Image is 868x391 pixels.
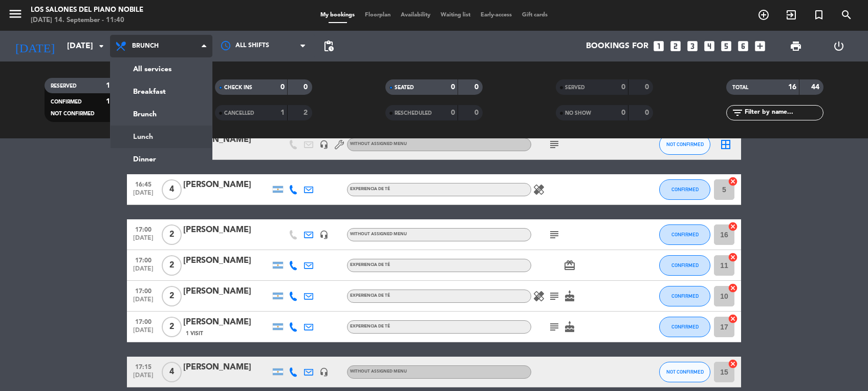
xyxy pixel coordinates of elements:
span: Without assigned menu [350,232,407,236]
button: CONFIRMED [659,317,710,337]
span: [DATE] [131,190,156,201]
span: EXPERIENCIA DE TÉ [350,324,390,328]
i: cancel [728,359,738,369]
i: add_box [753,39,767,53]
span: 17:00 [131,315,156,327]
div: [PERSON_NAME] [183,285,270,298]
i: cancel [728,221,738,232]
i: looks_one [652,39,665,53]
span: Gift cards [517,12,553,18]
button: NOT CONFIRMED [659,362,710,382]
div: Los Salones del Piano Nobile [31,5,143,15]
span: 4 [162,362,182,382]
span: 2 [162,286,182,306]
span: Floorplan [360,12,396,18]
i: power_settings_new [833,40,845,52]
strong: 0 [621,84,625,91]
span: My bookings [315,12,360,18]
div: [DATE] 14. September - 11:40 [31,15,143,26]
span: CHECK INS [224,85,252,90]
span: EXPERIENCIA DE TÉ [350,294,390,298]
span: SEATED [395,85,414,90]
strong: 16 [106,82,114,89]
i: subject [548,321,560,333]
button: CONFIRMED [659,286,710,306]
i: cancel [728,283,738,293]
i: subject [548,229,560,241]
i: looks_two [669,39,682,53]
span: print [790,40,802,52]
span: CONFIRMED [671,293,699,299]
strong: 44 [811,84,821,91]
i: healing [533,290,545,302]
span: Bookings for [586,42,648,51]
i: looks_6 [736,39,750,53]
span: CONFIRMED [671,232,699,237]
i: headset_mic [319,367,329,377]
strong: 0 [303,84,310,91]
i: subject [548,290,560,302]
div: [PERSON_NAME] [183,133,270,147]
a: Breakfast [111,80,212,103]
strong: 2 [303,109,310,116]
span: NO SHOW [565,111,591,116]
button: CONFIRMED [659,224,710,245]
i: card_giftcard [563,259,576,272]
span: CANCELLED [224,111,254,116]
i: menu [8,6,23,22]
span: Without assigned menu [350,369,407,374]
span: [DATE] [131,327,156,339]
i: cancel [728,176,738,187]
i: headset_mic [319,140,329,149]
i: cancel [728,314,738,324]
i: turned_in_not [813,9,825,21]
span: [DATE] [131,235,156,246]
strong: 1 [280,109,285,116]
button: CONFIRMED [659,255,710,276]
div: [PERSON_NAME] [183,316,270,329]
span: NOT CONFIRMED [666,141,704,147]
span: SERVED [565,85,585,90]
i: looks_3 [686,39,699,53]
span: Without assigned menu [350,142,407,146]
span: 4 [162,179,182,200]
i: add_circle_outline [757,9,770,21]
span: CONFIRMED [671,187,699,192]
strong: 0 [280,84,285,91]
i: cake [563,290,576,302]
strong: 10 [106,98,114,105]
span: RESCHEDULED [395,111,432,116]
i: search [840,9,853,21]
span: [DATE] [131,296,156,308]
div: [PERSON_NAME] [183,254,270,267]
span: [DATE] [131,265,156,277]
strong: 0 [474,84,481,91]
i: border_all [720,138,732,151]
span: 17:00 [131,223,156,235]
i: filter_list [731,107,744,119]
i: [DATE] [8,35,62,57]
span: Early-access [475,12,517,18]
span: Brunch [132,43,159,50]
strong: 0 [474,109,481,116]
i: looks_4 [703,39,716,53]
div: [PERSON_NAME] [183,178,270,192]
span: [DATE] [131,372,156,384]
i: cake [563,321,576,333]
i: arrow_drop_down [95,40,107,52]
button: menu [8,6,23,25]
span: EXPERIENCIA DE TÉ [350,187,390,191]
i: subject [548,138,560,151]
i: looks_5 [720,39,733,53]
span: Waiting list [436,12,475,18]
span: EXPERIENCIA DE TÉ [350,263,390,267]
i: cancel [728,252,738,262]
span: 2 [162,224,182,245]
div: [PERSON_NAME] [183,223,270,237]
button: NOT CONFIRMED [659,134,710,155]
i: healing [533,183,545,196]
button: CONFIRMED [659,179,710,200]
a: Brunch [111,103,212,126]
strong: 0 [645,109,651,116]
span: CONFIRMED [671,324,699,330]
